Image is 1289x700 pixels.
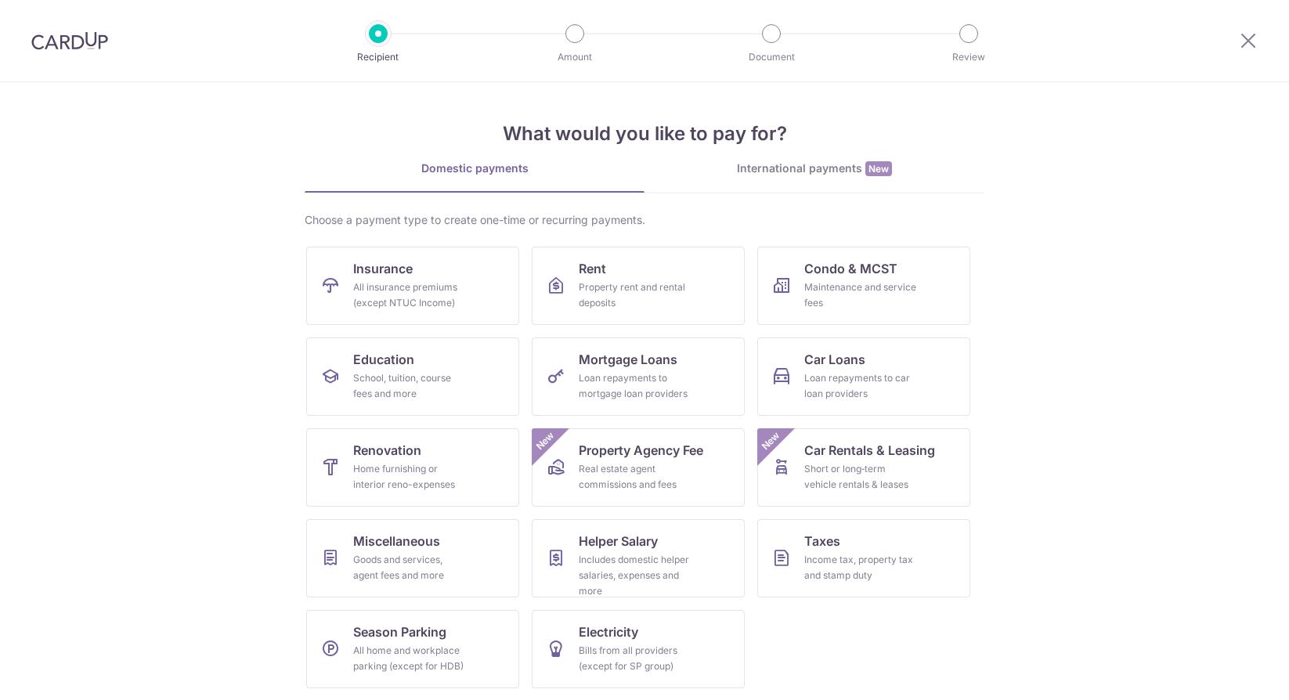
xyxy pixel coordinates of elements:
[532,247,745,325] a: RentProperty rent and rental deposits
[320,49,436,65] p: Recipient
[579,552,691,599] div: Includes domestic helper salaries, expenses and more
[579,622,638,641] span: Electricity
[579,259,606,278] span: Rent
[306,610,519,688] a: Season ParkingAll home and workplace parking (except for HDB)
[353,622,446,641] span: Season Parking
[804,280,917,311] div: Maintenance and service fees
[532,610,745,688] a: ElectricityBills from all providers (except for SP group)
[579,532,658,550] span: Helper Salary
[353,370,466,402] div: School, tuition, course fees and more
[579,350,677,369] span: Mortgage Loans
[305,120,984,148] h4: What would you like to pay for?
[532,337,745,416] a: Mortgage LoansLoan repayments to mortgage loan providers
[353,532,440,550] span: Miscellaneous
[804,350,865,369] span: Car Loans
[532,519,745,597] a: Helper SalaryIncludes domestic helper salaries, expenses and more
[757,519,970,597] a: TaxesIncome tax, property tax and stamp duty
[804,370,917,402] div: Loan repayments to car loan providers
[353,280,466,311] div: All insurance premiums (except NTUC Income)
[306,428,519,507] a: RenovationHome furnishing or interior reno-expenses
[353,643,466,674] div: All home and workplace parking (except for HDB)
[804,532,840,550] span: Taxes
[532,428,745,507] a: Property Agency FeeReal estate agent commissions and feesNew
[353,441,421,460] span: Renovation
[305,212,984,228] div: Choose a payment type to create one-time or recurring payments.
[713,49,829,65] p: Document
[757,247,970,325] a: Condo & MCSTMaintenance and service fees
[579,643,691,674] div: Bills from all providers (except for SP group)
[353,350,414,369] span: Education
[306,519,519,597] a: MiscellaneousGoods and services, agent fees and more
[306,337,519,416] a: EducationSchool, tuition, course fees and more
[353,259,413,278] span: Insurance
[804,461,917,493] div: Short or long‑term vehicle rentals & leases
[533,428,558,454] span: New
[644,161,984,177] div: International payments
[865,161,892,176] span: New
[757,428,970,507] a: Car Rentals & LeasingShort or long‑term vehicle rentals & leasesNew
[353,461,466,493] div: Home furnishing or interior reno-expenses
[31,31,108,50] img: CardUp
[1189,653,1273,692] iframe: Opens a widget where you can find more information
[579,441,703,460] span: Property Agency Fee
[517,49,633,65] p: Amount
[353,552,466,583] div: Goods and services, agent fees and more
[804,441,935,460] span: Car Rentals & Leasing
[579,370,691,402] div: Loan repayments to mortgage loan providers
[804,259,897,278] span: Condo & MCST
[757,337,970,416] a: Car LoansLoan repayments to car loan providers
[758,428,784,454] span: New
[305,161,644,176] div: Domestic payments
[579,280,691,311] div: Property rent and rental deposits
[804,552,917,583] div: Income tax, property tax and stamp duty
[579,461,691,493] div: Real estate agent commissions and fees
[911,49,1027,65] p: Review
[306,247,519,325] a: InsuranceAll insurance premiums (except NTUC Income)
